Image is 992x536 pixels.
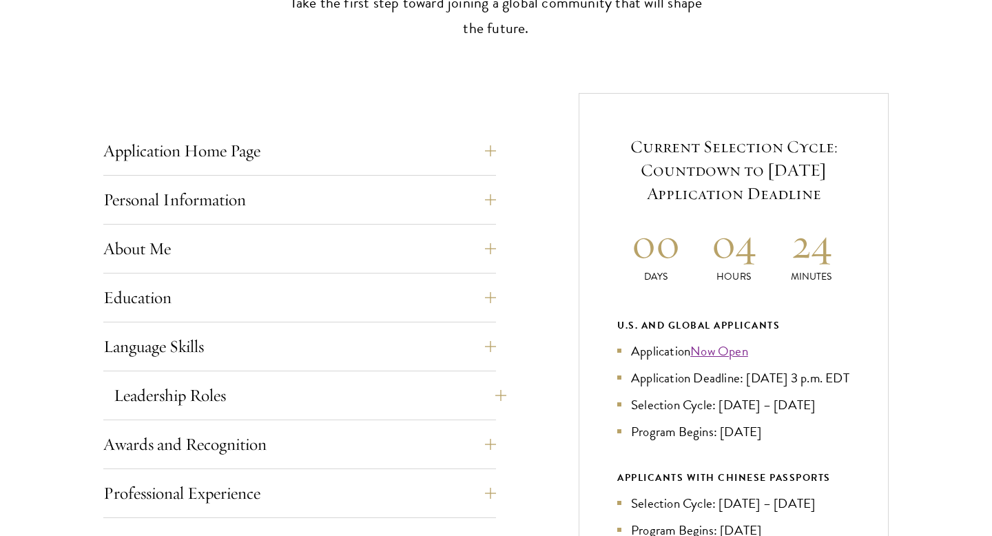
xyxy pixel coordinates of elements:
li: Selection Cycle: [DATE] – [DATE] [617,395,850,415]
button: Awards and Recognition [103,428,496,461]
a: Now Open [690,341,748,361]
h5: Current Selection Cycle: Countdown to [DATE] Application Deadline [617,135,850,205]
p: Hours [695,269,773,284]
button: Education [103,281,496,314]
div: APPLICANTS WITH CHINESE PASSPORTS [617,469,850,486]
button: Personal Information [103,183,496,216]
p: Minutes [772,269,850,284]
button: Application Home Page [103,134,496,167]
button: Language Skills [103,330,496,363]
button: Leadership Roles [114,379,506,412]
h2: 04 [695,218,773,269]
h2: 24 [772,218,850,269]
li: Selection Cycle: [DATE] – [DATE] [617,493,850,513]
p: Days [617,269,695,284]
div: U.S. and Global Applicants [617,317,850,334]
li: Application [617,341,850,361]
button: Professional Experience [103,477,496,510]
h2: 00 [617,218,695,269]
li: Program Begins: [DATE] [617,422,850,442]
li: Application Deadline: [DATE] 3 p.m. EDT [617,368,850,388]
button: About Me [103,232,496,265]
